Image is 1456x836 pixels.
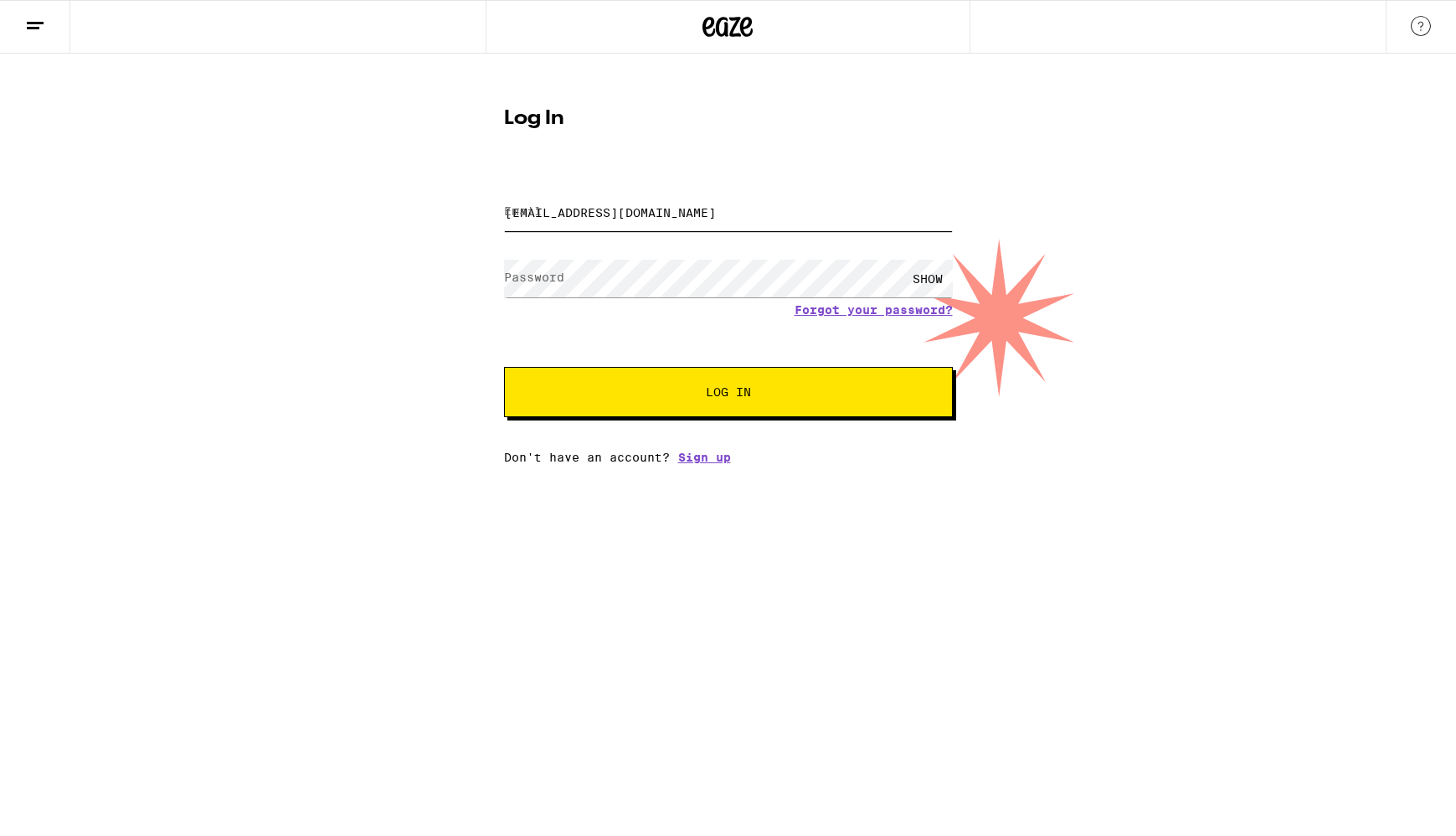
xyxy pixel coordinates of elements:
span: Log In [706,386,751,398]
button: Log In [504,367,953,417]
a: Forgot your password? [795,303,953,317]
a: Sign up [678,451,731,464]
label: Email [504,204,542,218]
label: Password [504,271,564,284]
div: Don't have an account? [504,451,953,464]
h1: Log In [504,109,953,129]
div: SHOW [903,260,953,297]
input: Email [504,194,953,231]
span: Hi. Need any help? [10,12,121,25]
